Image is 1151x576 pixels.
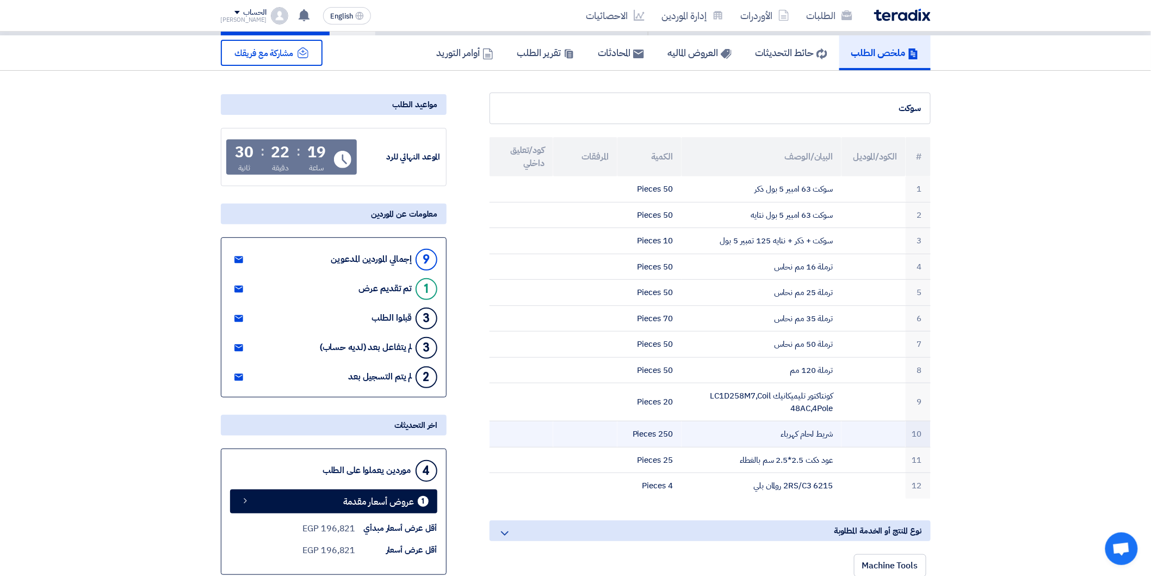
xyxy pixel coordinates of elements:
[668,46,732,59] h5: العروض الماليه
[756,46,827,59] h5: حائط التحديثات
[230,489,437,513] a: 1 عروض أسعار مقدمة
[238,162,251,174] div: ثانية
[235,145,253,160] div: 30
[296,142,300,161] div: :
[243,8,267,17] div: الحساب
[416,366,437,388] div: 2
[617,357,682,383] td: 50 Pieces
[906,137,930,176] th: #
[682,421,841,448] td: شريط لحام كهرباء
[906,228,930,254] td: 3
[906,176,930,202] td: 1
[505,35,586,70] a: تقرير الطلب
[906,202,930,228] td: 2
[874,9,931,21] img: Teradix logo
[851,46,919,59] h5: ملخص الطلب
[906,383,930,421] td: 9
[839,35,931,70] a: ملخص الطلب
[221,415,447,436] div: اخر التحديثات
[517,46,574,59] h5: تقرير الطلب
[906,332,930,358] td: 7
[356,544,437,556] div: أقل عرض أسعار
[682,305,841,332] td: ترملة 35 مم نحاس
[617,254,682,280] td: 50 Pieces
[906,473,930,499] td: 12
[261,142,264,161] div: :
[221,94,447,115] div: مواعيد الطلب
[416,278,437,300] div: 1
[617,176,682,202] td: 50 Pieces
[617,421,682,448] td: 250 Pieces
[235,47,294,60] span: مشاركة مع فريقك
[425,35,505,70] a: أوامر التوريد
[303,522,356,535] div: 196,821 EGP
[682,228,841,254] td: سوكت + ذكر + نتايه 125 تمبير 5 بول
[320,342,412,353] div: لم يتفاعل بعد (لديه حساب)
[437,46,493,59] h5: أوامر التوريد
[221,17,267,23] div: [PERSON_NAME]
[330,13,353,20] span: English
[490,137,554,176] th: كود/تعليق داخلي
[906,421,930,448] td: 10
[906,447,930,473] td: 11
[372,313,412,323] div: قبلوا الطلب
[682,176,841,202] td: سوكت 63 امبير 5 بول ذكر
[416,308,437,329] div: 3
[682,447,841,473] td: عود دكت 2.5*2.5 سم بالغطاء
[798,3,861,28] a: الطلبات
[271,7,288,24] img: profile_test.png
[732,3,798,28] a: الأوردرات
[617,280,682,306] td: 50 Pieces
[553,137,617,176] th: المرفقات
[499,102,921,115] div: سوكت
[221,204,447,224] div: معلومات عن الموردين
[348,372,412,382] div: لم يتم التسجيل بعد
[359,151,441,163] div: الموعد النهائي للرد
[834,525,921,537] span: نوع المنتج أو الخدمة المطلوبة
[309,162,325,174] div: ساعة
[617,447,682,473] td: 25 Pieces
[598,46,644,59] h5: المحادثات
[323,7,371,24] button: English
[617,305,682,332] td: 70 Pieces
[682,280,841,306] td: ترملة 25 مم نحاس
[841,137,906,176] th: الكود/الموديل
[682,254,841,280] td: ترملة 16 مم نحاس
[617,332,682,358] td: 50 Pieces
[271,145,290,160] div: 22
[586,35,656,70] a: المحادثات
[416,460,437,482] div: 4
[862,559,918,572] span: Machine Tools
[344,498,414,506] span: عروض أسعار مقدمة
[272,162,289,174] div: دقيقة
[356,522,437,535] div: أقل عرض أسعار مبدأي
[416,249,437,271] div: 9
[653,3,732,28] a: إدارة الموردين
[303,544,356,557] div: 196,821 EGP
[682,137,841,176] th: البيان/الوصف
[682,202,841,228] td: سوكت 63 امبير 5 بول نتايه
[617,473,682,499] td: 4 Pieces
[906,254,930,280] td: 4
[416,337,437,359] div: 3
[682,383,841,421] td: كونتاكتور تليميكانيك LC1D258M7,Coil 48AC,4Pole
[331,254,412,265] div: إجمالي الموردين المدعوين
[359,284,412,294] div: تم تقديم عرض
[906,280,930,306] td: 5
[656,35,744,70] a: العروض الماليه
[617,202,682,228] td: 50 Pieces
[906,357,930,383] td: 8
[617,228,682,254] td: 10 Pieces
[1105,532,1138,565] a: Open chat
[418,496,429,507] div: 1
[682,357,841,383] td: ترملة 120 مم
[906,305,930,332] td: 6
[682,473,841,499] td: 2RS/C3 6215 رولمان بلي
[307,145,326,160] div: 19
[617,383,682,421] td: 20 Pieces
[578,3,653,28] a: الاحصائيات
[323,465,411,476] div: موردين يعملوا على الطلب
[617,137,682,176] th: الكمية
[744,35,839,70] a: حائط التحديثات
[682,332,841,358] td: ترملة 50 مم نحاس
